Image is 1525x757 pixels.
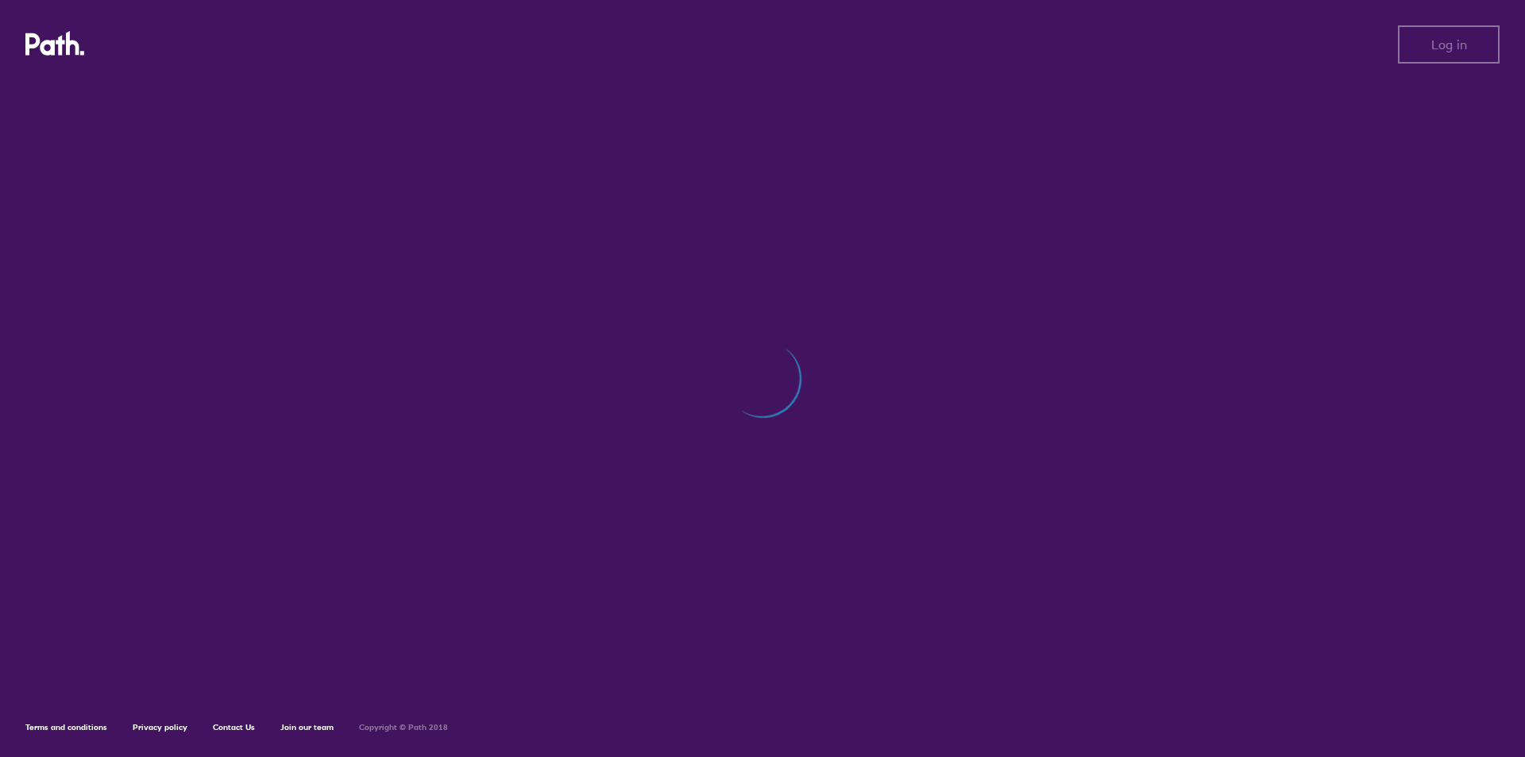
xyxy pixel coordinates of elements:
[213,722,255,732] a: Contact Us
[1398,25,1500,64] button: Log in
[25,722,107,732] a: Terms and conditions
[133,722,187,732] a: Privacy policy
[1431,37,1467,52] span: Log in
[359,723,448,732] h6: Copyright © Path 2018
[280,722,334,732] a: Join our team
